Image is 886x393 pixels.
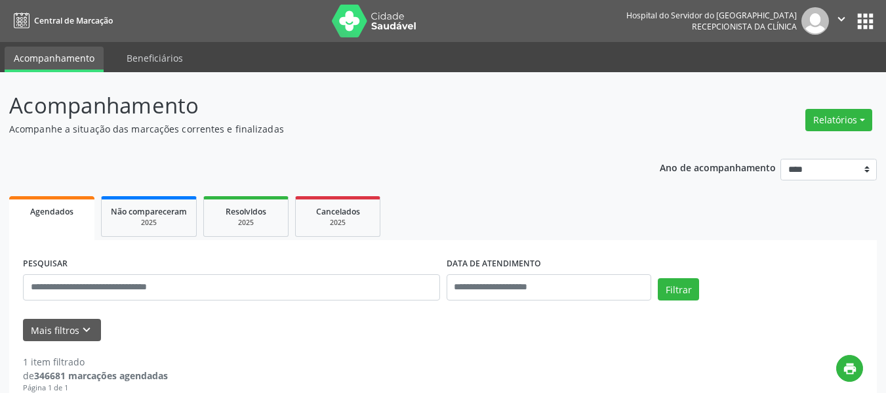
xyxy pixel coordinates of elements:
a: Acompanhamento [5,47,104,72]
button: apps [854,10,877,33]
strong: 346681 marcações agendadas [34,369,168,382]
button:  [829,7,854,35]
button: print [836,355,863,382]
button: Filtrar [658,278,699,300]
img: img [801,7,829,35]
div: Hospital do Servidor do [GEOGRAPHIC_DATA] [626,10,797,21]
p: Acompanhamento [9,89,616,122]
div: 1 item filtrado [23,355,168,369]
i:  [834,12,849,26]
div: 2025 [213,218,279,228]
span: Cancelados [316,206,360,217]
p: Acompanhe a situação das marcações correntes e finalizadas [9,122,616,136]
i: print [843,362,857,376]
span: Recepcionista da clínica [692,21,797,32]
div: 2025 [111,218,187,228]
span: Central de Marcação [34,15,113,26]
div: de [23,369,168,383]
label: PESQUISAR [23,254,68,274]
a: Central de Marcação [9,10,113,31]
div: 2025 [305,218,371,228]
span: Resolvidos [226,206,266,217]
span: Agendados [30,206,73,217]
span: Não compareceram [111,206,187,217]
button: Relatórios [805,109,872,131]
p: Ano de acompanhamento [660,159,776,175]
button: Mais filtroskeyboard_arrow_down [23,319,101,342]
label: DATA DE ATENDIMENTO [447,254,541,274]
a: Beneficiários [117,47,192,70]
i: keyboard_arrow_down [79,323,94,337]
